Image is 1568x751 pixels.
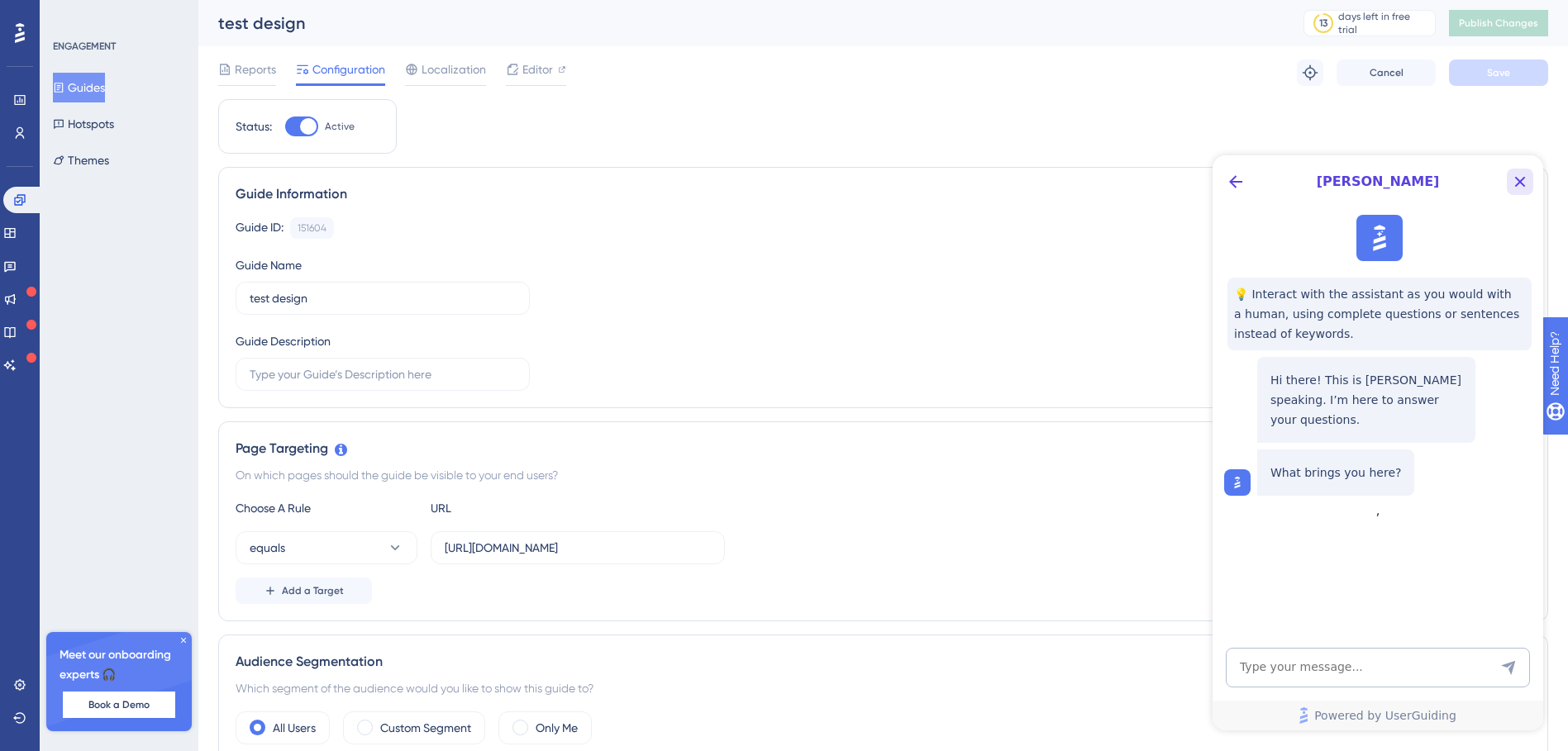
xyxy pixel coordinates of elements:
[236,578,372,604] button: Add a Target
[235,59,276,79] span: Reports
[236,465,1531,485] div: On which pages should the guide be visible to your end users?
[250,538,285,558] span: equals
[1449,59,1548,86] button: Save
[1213,155,1543,730] iframe: UserGuiding AI Assistant
[1449,10,1548,36] button: Publish Changes
[218,12,1262,35] div: test design
[298,221,326,235] div: 151604
[250,289,516,307] input: Type your Guide’s Name here
[380,718,471,738] label: Custom Segment
[88,698,150,711] span: Book a Demo
[1487,66,1510,79] span: Save
[1337,59,1436,86] button: Cancel
[536,718,578,738] label: Only Me
[273,718,316,738] label: All Users
[236,498,417,518] div: Choose A Rule
[1338,10,1430,36] div: days left in free trial
[60,645,179,685] span: Meet our onboarding experts 🎧
[445,539,711,557] input: yourwebsite.com/path
[63,692,175,718] button: Book a Demo
[522,59,553,79] span: Editor
[236,652,1531,672] div: Audience Segmentation
[1319,17,1327,30] div: 13
[325,120,355,133] span: Active
[236,331,331,351] div: Guide Description
[236,531,417,564] button: equals
[236,116,272,136] div: Status:
[282,584,344,597] span: Add a Target
[1370,66,1404,79] span: Cancel
[250,365,516,383] input: Type your Guide’s Description here
[236,255,302,275] div: Guide Name
[236,678,1531,698] div: Which segment of the audience would you like to show this guide to?
[312,59,385,79] span: Configuration
[236,439,1531,459] div: Page Targeting
[236,217,284,239] div: Guide ID:
[236,184,1531,204] div: Guide Information
[431,498,612,518] div: URL
[422,59,486,79] span: Localization
[1459,17,1538,30] span: Publish Changes
[39,4,103,24] span: Need Help?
